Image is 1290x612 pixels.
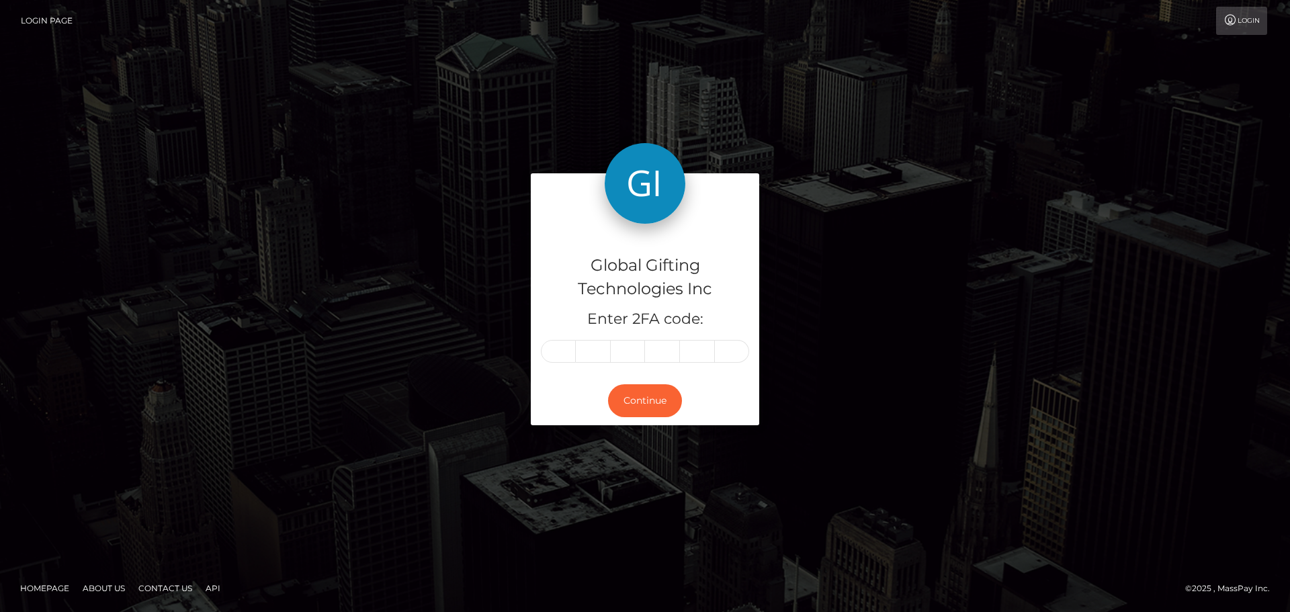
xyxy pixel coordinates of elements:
[200,578,226,599] a: API
[21,7,73,35] a: Login Page
[1216,7,1267,35] a: Login
[15,578,75,599] a: Homepage
[541,254,749,301] h4: Global Gifting Technologies Inc
[1185,581,1280,596] div: © 2025 , MassPay Inc.
[605,143,685,224] img: Global Gifting Technologies Inc
[133,578,198,599] a: Contact Us
[541,309,749,330] h5: Enter 2FA code:
[608,384,682,417] button: Continue
[77,578,130,599] a: About Us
